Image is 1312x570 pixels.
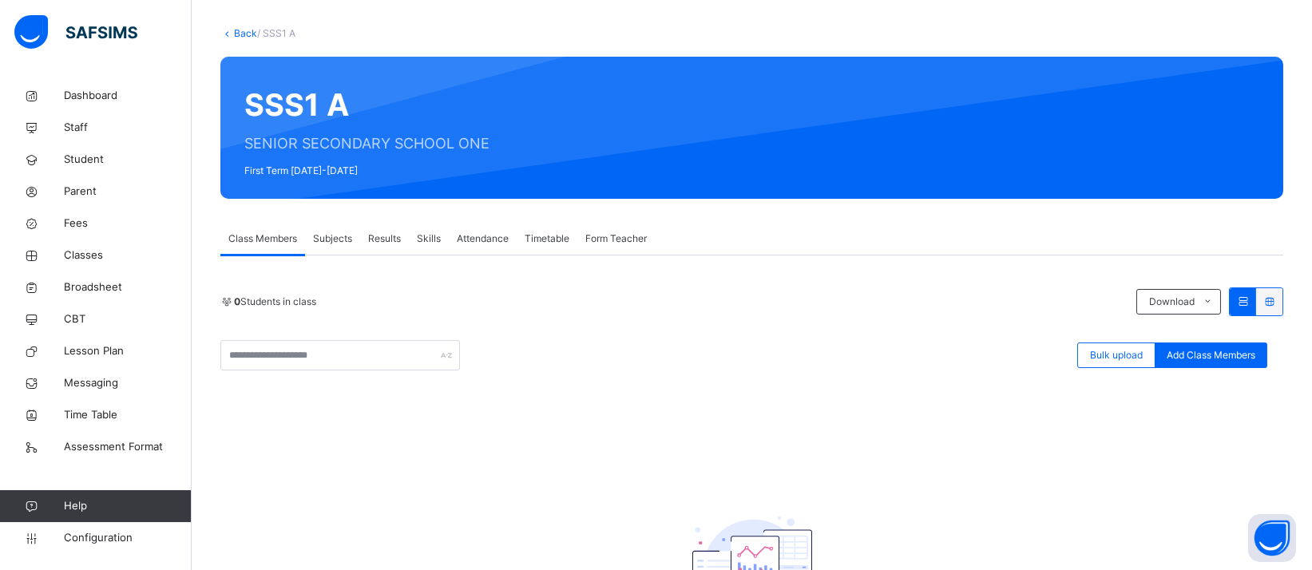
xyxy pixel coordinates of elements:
[234,295,316,309] span: Students in class
[64,530,191,546] span: Configuration
[64,216,192,232] span: Fees
[1090,348,1143,362] span: Bulk upload
[417,232,441,246] span: Skills
[1167,348,1255,362] span: Add Class Members
[64,152,192,168] span: Student
[64,184,192,200] span: Parent
[234,295,240,307] b: 0
[457,232,509,246] span: Attendance
[257,27,295,39] span: / SSS1 A
[228,232,297,246] span: Class Members
[313,232,352,246] span: Subjects
[234,27,257,39] a: Back
[64,343,192,359] span: Lesson Plan
[64,311,192,327] span: CBT
[585,232,647,246] span: Form Teacher
[14,15,137,49] img: safsims
[368,232,401,246] span: Results
[64,120,192,136] span: Staff
[1149,295,1195,309] span: Download
[64,498,191,514] span: Help
[64,407,192,423] span: Time Table
[1248,514,1296,562] button: Open asap
[64,279,192,295] span: Broadsheet
[64,88,192,104] span: Dashboard
[525,232,569,246] span: Timetable
[64,375,192,391] span: Messaging
[64,247,192,263] span: Classes
[64,439,192,455] span: Assessment Format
